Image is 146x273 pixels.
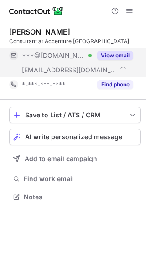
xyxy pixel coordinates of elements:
span: AI write personalized message [25,133,122,141]
span: [EMAIL_ADDRESS][DOMAIN_NAME] [22,66,117,74]
span: ***@[DOMAIN_NAME] [22,51,85,60]
button: Find work email [9,172,141,185]
button: Add to email campaign [9,151,141,167]
button: save-profile-one-click [9,107,141,123]
button: Notes [9,191,141,203]
span: Add to email campaign [25,155,97,162]
span: Find work email [24,175,137,183]
div: [PERSON_NAME] [9,27,70,36]
button: Reveal Button [97,80,133,89]
div: Save to List / ATS / CRM [25,111,125,119]
button: Reveal Button [97,51,133,60]
button: AI write personalized message [9,129,141,145]
img: ContactOut v5.3.10 [9,5,64,16]
span: Notes [24,193,137,201]
div: Consultant at Accenture [GEOGRAPHIC_DATA] [9,37,141,45]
